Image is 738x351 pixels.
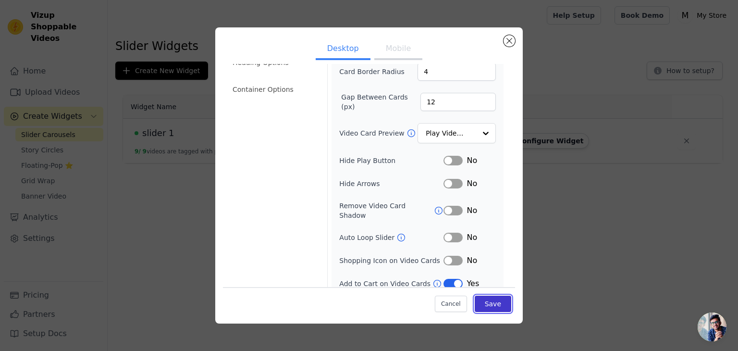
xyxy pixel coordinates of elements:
[339,201,434,220] label: Remove Video Card Shadow
[341,92,420,112] label: Gap Between Cards (px)
[475,296,511,312] button: Save
[467,155,477,166] span: No
[339,67,405,76] label: Card Border Radius
[435,296,467,312] button: Cancel
[374,39,422,60] button: Mobile
[698,313,726,341] a: Open chat
[467,278,479,289] span: Yes
[339,233,396,242] label: Auto Loop Slider
[467,255,477,266] span: No
[339,128,406,138] label: Video Card Preview
[339,156,443,165] label: Hide Play Button
[339,179,443,188] label: Hide Arrows
[467,232,477,243] span: No
[467,205,477,216] span: No
[339,279,432,288] label: Add to Cart on Video Cards
[504,35,515,47] button: Close modal
[316,39,370,60] button: Desktop
[467,178,477,189] span: No
[339,256,443,265] label: Shopping Icon on Video Cards
[227,80,321,99] li: Container Options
